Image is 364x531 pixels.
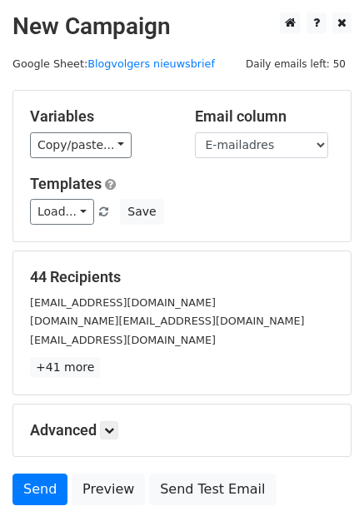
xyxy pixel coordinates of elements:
small: [EMAIL_ADDRESS][DOMAIN_NAME] [30,334,216,346]
a: +41 more [30,357,100,378]
button: Save [120,199,163,225]
small: Google Sheet: [12,57,215,70]
a: Daily emails left: 50 [240,57,352,70]
a: Load... [30,199,94,225]
a: Send [12,474,67,505]
a: Templates [30,175,102,192]
h5: 44 Recipients [30,268,334,286]
div: Chatwidget [281,451,364,531]
a: Copy/paste... [30,132,132,158]
iframe: Chat Widget [281,451,364,531]
small: [EMAIL_ADDRESS][DOMAIN_NAME] [30,296,216,309]
h2: New Campaign [12,12,352,41]
h5: Advanced [30,421,334,439]
h5: Variables [30,107,170,126]
h5: Email column [195,107,335,126]
span: Daily emails left: 50 [240,55,352,73]
a: Preview [72,474,145,505]
a: Send Test Email [149,474,276,505]
a: Blogvolgers nieuwsbrief [87,57,215,70]
small: [DOMAIN_NAME][EMAIL_ADDRESS][DOMAIN_NAME] [30,315,304,327]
